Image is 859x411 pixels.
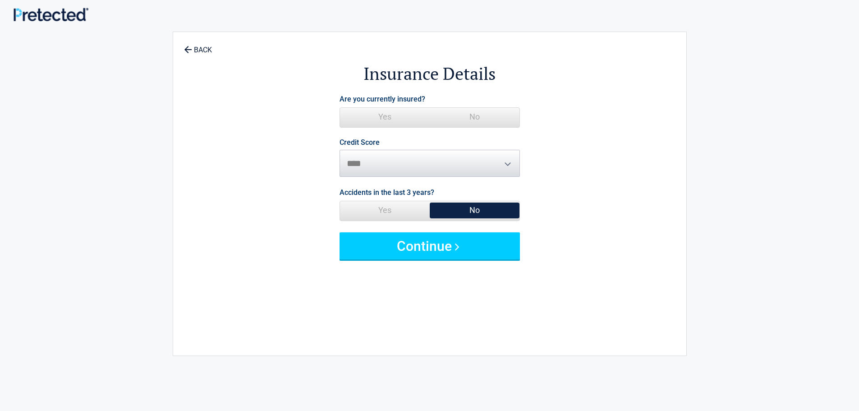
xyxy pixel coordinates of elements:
img: Main Logo [14,8,88,21]
label: Are you currently insured? [340,93,425,105]
span: No [430,108,519,126]
a: BACK [182,38,214,54]
button: Continue [340,232,520,259]
span: Yes [340,108,430,126]
label: Credit Score [340,139,380,146]
label: Accidents in the last 3 years? [340,186,434,199]
span: Yes [340,201,430,219]
span: No [430,201,519,219]
h2: Insurance Details [223,62,637,85]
